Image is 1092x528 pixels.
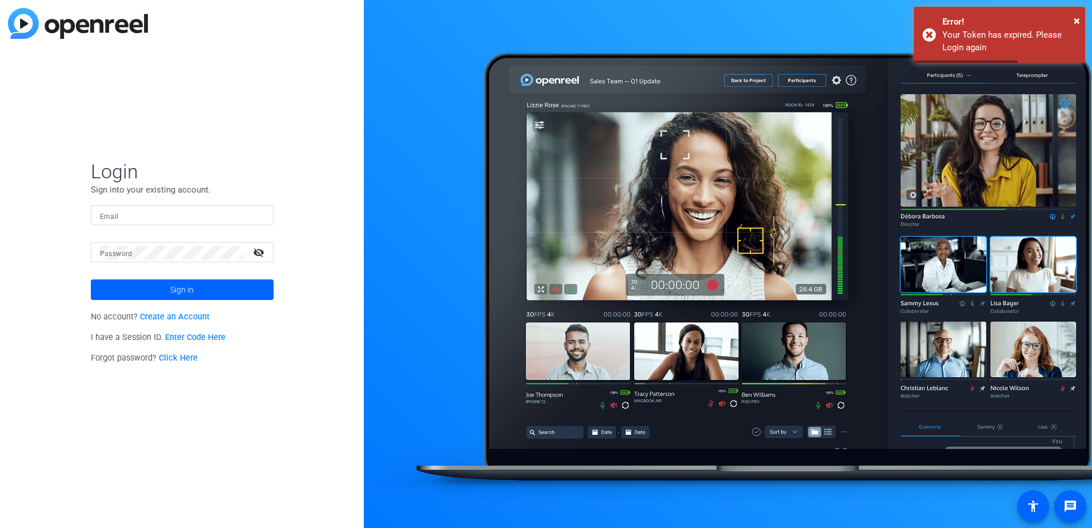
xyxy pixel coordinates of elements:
[91,159,274,183] span: Login
[1074,12,1080,29] button: Close
[91,183,274,196] p: Sign into your existing account.
[140,312,210,322] a: Create an Account
[1074,14,1080,27] span: ×
[942,29,1077,54] div: Your Token has expired. Please Login again
[159,353,198,363] a: Click Here
[165,333,226,342] a: Enter Code Here
[100,213,119,221] mat-label: Email
[1026,499,1040,513] mat-icon: accessibility
[91,333,226,342] span: I have a Session ID.
[8,8,148,39] img: blue-gradient.svg
[170,275,194,304] span: Sign in
[100,250,133,258] mat-label: Password
[100,209,264,222] input: Enter Email Address
[91,353,198,363] span: Forgot password?
[1063,499,1077,513] mat-icon: message
[91,279,274,300] button: Sign in
[246,244,274,261] mat-icon: visibility_off
[942,15,1077,29] div: Error!
[91,312,210,322] span: No account?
